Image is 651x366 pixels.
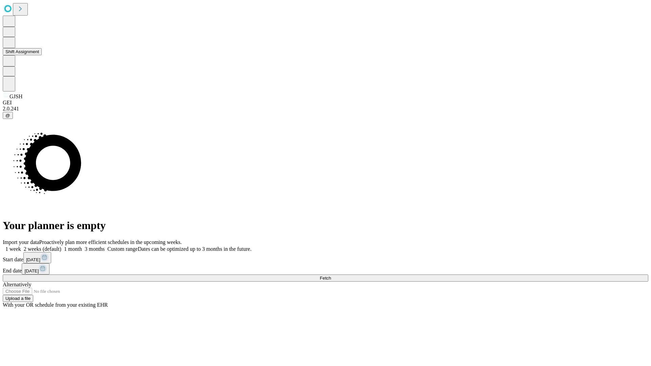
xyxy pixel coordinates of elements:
[5,246,21,252] span: 1 week
[3,274,648,282] button: Fetch
[24,268,39,273] span: [DATE]
[85,246,105,252] span: 3 months
[26,257,40,262] span: [DATE]
[9,94,22,99] span: GJSH
[64,246,82,252] span: 1 month
[320,276,331,281] span: Fetch
[3,263,648,274] div: End date
[3,302,108,308] span: With your OR schedule from your existing EHR
[138,246,251,252] span: Dates can be optimized up to 3 months in the future.
[3,219,648,232] h1: Your planner is empty
[3,239,39,245] span: Import your data
[3,112,13,119] button: @
[3,48,42,55] button: Shift Assignment
[39,239,182,245] span: Proactively plan more efficient schedules in the upcoming weeks.
[3,282,31,287] span: Alternatively
[3,106,648,112] div: 2.0.241
[3,252,648,263] div: Start date
[3,100,648,106] div: GEI
[5,113,10,118] span: @
[107,246,138,252] span: Custom range
[22,263,50,274] button: [DATE]
[3,295,33,302] button: Upload a file
[23,252,51,263] button: [DATE]
[24,246,61,252] span: 2 weeks (default)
